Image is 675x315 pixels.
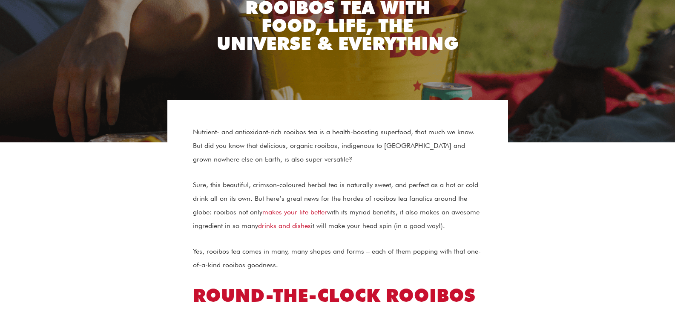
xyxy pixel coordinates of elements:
[193,178,483,233] p: Sure, this beautiful, crimson-coloured herbal tea is naturally sweet, and perfect as a hot or col...
[258,222,311,230] a: drinks and dishes
[193,284,483,307] h2: Round-the-clock Rooibos
[262,208,327,216] a: makes your life better
[193,125,483,166] p: Nutrient- and antioxidant-rich rooibos tea is a health-boosting superfood, that much we know. But...
[193,245,483,272] p: Yes, rooibos tea comes in many, many shapes and forms – each of them popping with that one-of-a-k...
